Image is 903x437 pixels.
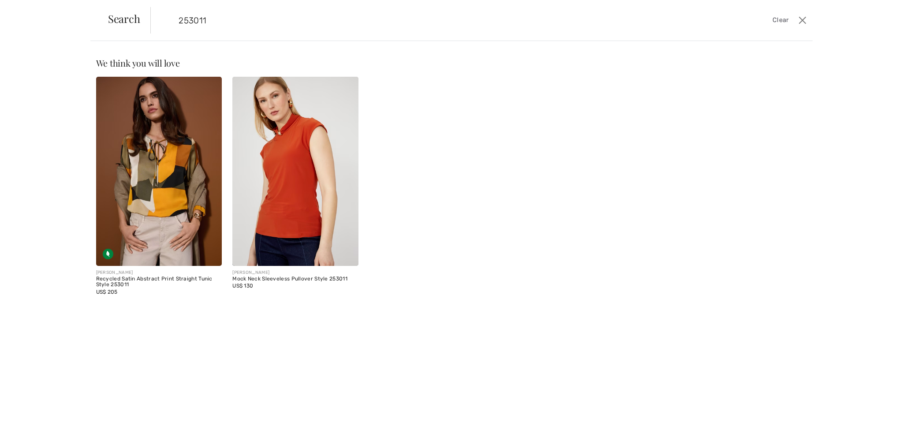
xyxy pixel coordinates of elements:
[20,6,38,14] span: Help
[232,269,358,276] div: [PERSON_NAME]
[96,276,222,288] div: Recycled Satin Abstract Print Straight Tunic Style 253011
[96,289,118,295] span: US$ 205
[172,7,640,34] input: TYPE TO SEARCH
[96,269,222,276] div: [PERSON_NAME]
[96,77,222,266] img: Recycled Satin Abstract Print Straight Tunic Style 253011. Black/Multi
[796,13,810,27] button: Close
[772,15,789,25] span: Clear
[232,276,358,282] div: Mock Neck Sleeveless Pullover Style 253011
[232,77,358,266] img: Mock Neck Sleeveless Pullover Style 253011. Sienna
[108,13,140,24] span: Search
[103,249,113,259] img: Sustainable Fabric
[232,283,253,289] span: US$ 130
[96,57,180,69] span: We think you will love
